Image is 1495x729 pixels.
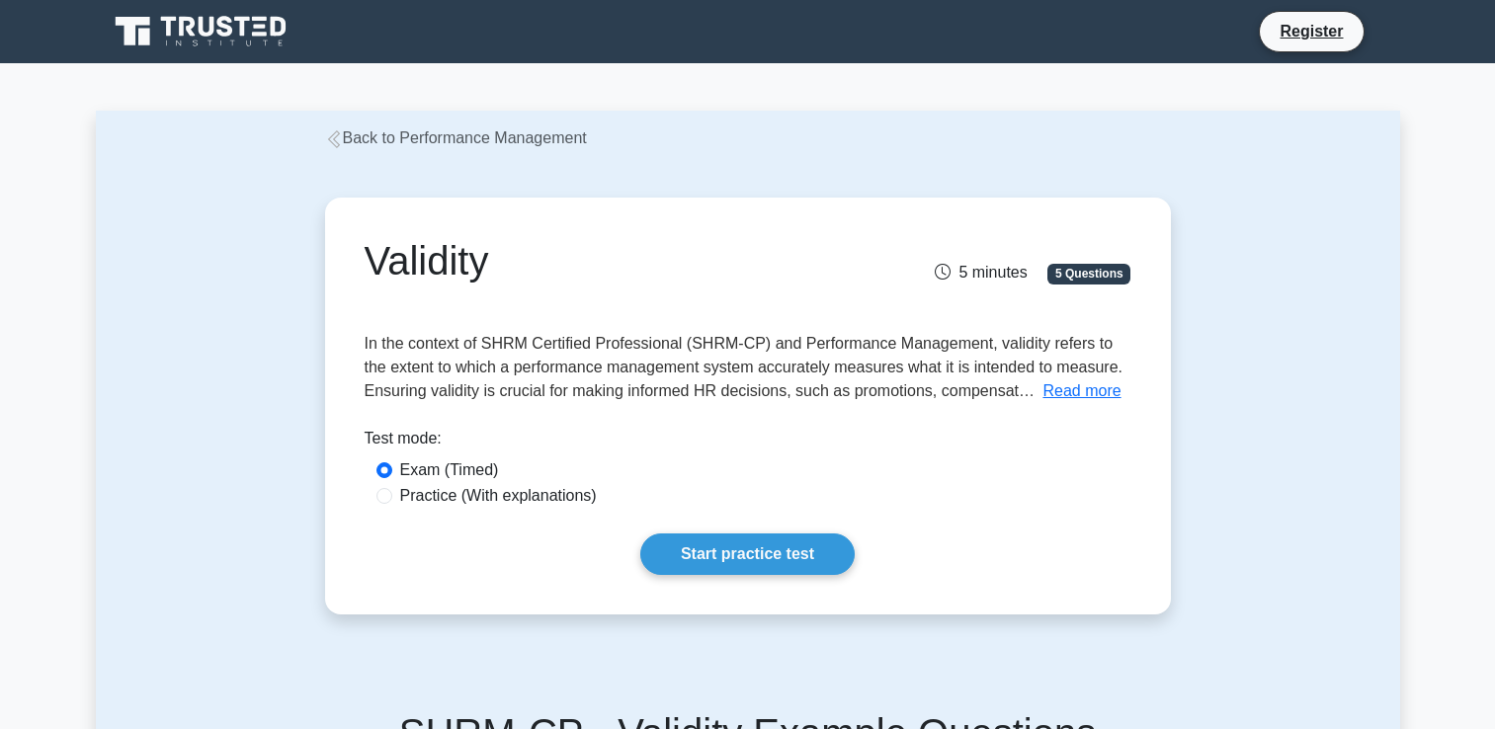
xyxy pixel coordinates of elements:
a: Start practice test [640,533,855,575]
label: Exam (Timed) [400,458,499,482]
label: Practice (With explanations) [400,484,597,508]
a: Register [1268,19,1355,43]
button: Read more [1042,379,1121,403]
span: 5 minutes [935,264,1027,281]
span: 5 Questions [1047,264,1130,283]
h1: Validity [365,237,868,284]
div: Test mode: [365,427,1131,458]
a: Back to Performance Management [325,129,587,146]
span: In the context of SHRM Certified Professional (SHRM-CP) and Performance Management, validity refe... [365,335,1123,399]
